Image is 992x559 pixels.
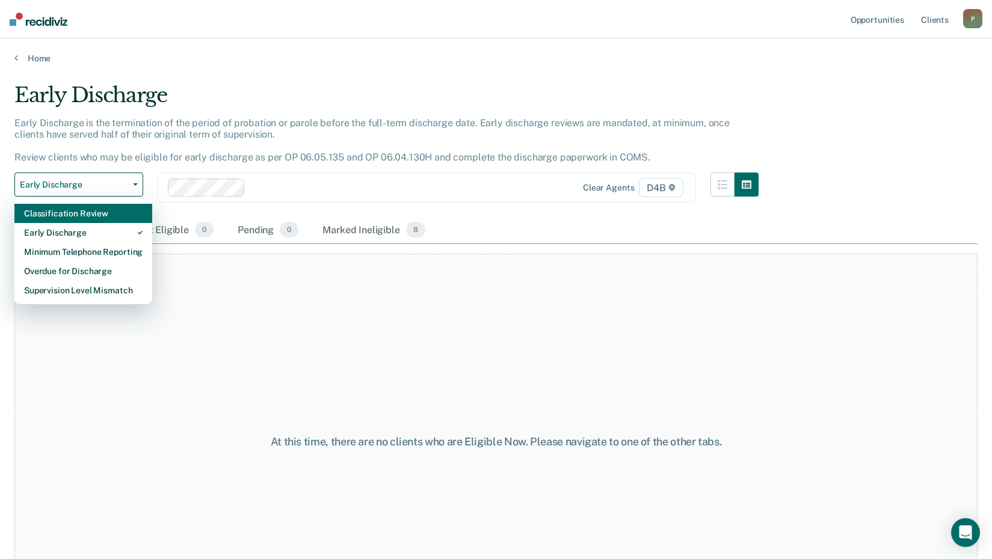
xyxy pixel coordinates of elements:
[235,217,301,243] div: Pending0
[24,242,143,261] div: Minimum Telephone Reporting
[24,261,143,281] div: Overdue for Discharge
[406,222,425,237] span: 8
[20,180,128,190] span: Early Discharge
[14,83,759,117] div: Early Discharge
[119,217,216,243] div: Almost Eligible0
[280,222,298,237] span: 0
[951,518,980,547] div: Open Intercom Messenger
[24,223,143,242] div: Early Discharge
[14,117,730,163] p: Early Discharge is the termination of the period of probation or parole before the full-term disc...
[320,217,428,243] div: Marked Ineligible8
[195,222,214,237] span: 0
[24,281,143,300] div: Supervision Level Mismatch
[583,183,634,193] div: Clear agents
[24,204,143,223] div: Classification Review
[963,9,982,28] button: P
[14,173,143,197] button: Early Discharge
[14,53,978,64] a: Home
[256,435,737,448] div: At this time, there are no clients who are Eligible Now. Please navigate to one of the other tabs.
[10,13,67,26] img: Recidiviz
[639,178,683,197] span: D4B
